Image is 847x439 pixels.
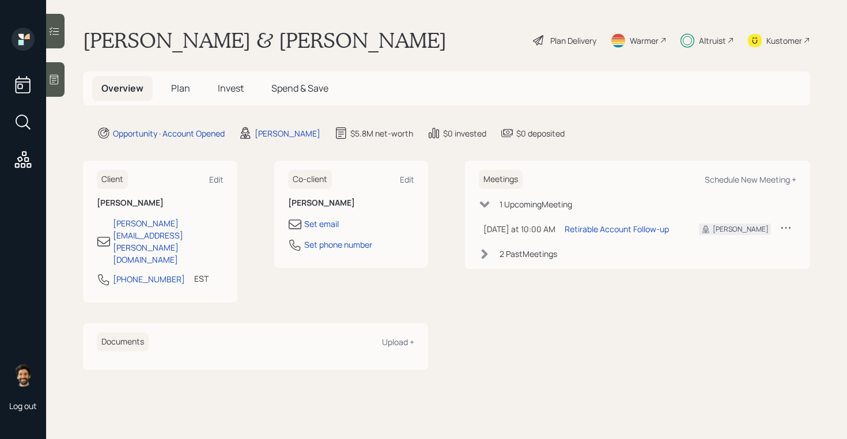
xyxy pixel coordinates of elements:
div: Altruist [699,35,726,47]
div: Kustomer [766,35,802,47]
h6: Documents [97,332,149,351]
h6: [PERSON_NAME] [97,198,224,208]
div: [PERSON_NAME] [255,127,320,139]
div: [PERSON_NAME] [713,224,769,234]
h1: [PERSON_NAME] & [PERSON_NAME] [83,28,447,53]
h6: Meetings [479,170,523,189]
div: [DATE] at 10:00 AM [483,223,555,235]
div: $5.8M net-worth [350,127,413,139]
div: Retirable Account Follow-up [565,223,669,235]
h6: [PERSON_NAME] [288,198,415,208]
h6: Co-client [288,170,332,189]
img: eric-schwartz-headshot.png [12,364,35,387]
div: Edit [209,174,224,185]
div: Schedule New Meeting + [705,174,796,185]
span: Invest [218,82,244,94]
span: Overview [101,82,143,94]
div: $0 invested [443,127,486,139]
span: Plan [171,82,190,94]
div: Set email [304,218,339,230]
div: Edit [400,174,414,185]
div: $0 deposited [516,127,565,139]
div: 2 Past Meeting s [500,248,557,260]
div: [PHONE_NUMBER] [113,273,185,285]
div: Warmer [630,35,659,47]
div: [PERSON_NAME][EMAIL_ADDRESS][PERSON_NAME][DOMAIN_NAME] [113,217,224,266]
h6: Client [97,170,128,189]
div: Upload + [382,336,414,347]
div: Opportunity · Account Opened [113,127,225,139]
div: Plan Delivery [550,35,596,47]
div: Set phone number [304,239,372,251]
div: EST [194,273,209,285]
div: 1 Upcoming Meeting [500,198,572,210]
div: Log out [9,400,37,411]
span: Spend & Save [271,82,328,94]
